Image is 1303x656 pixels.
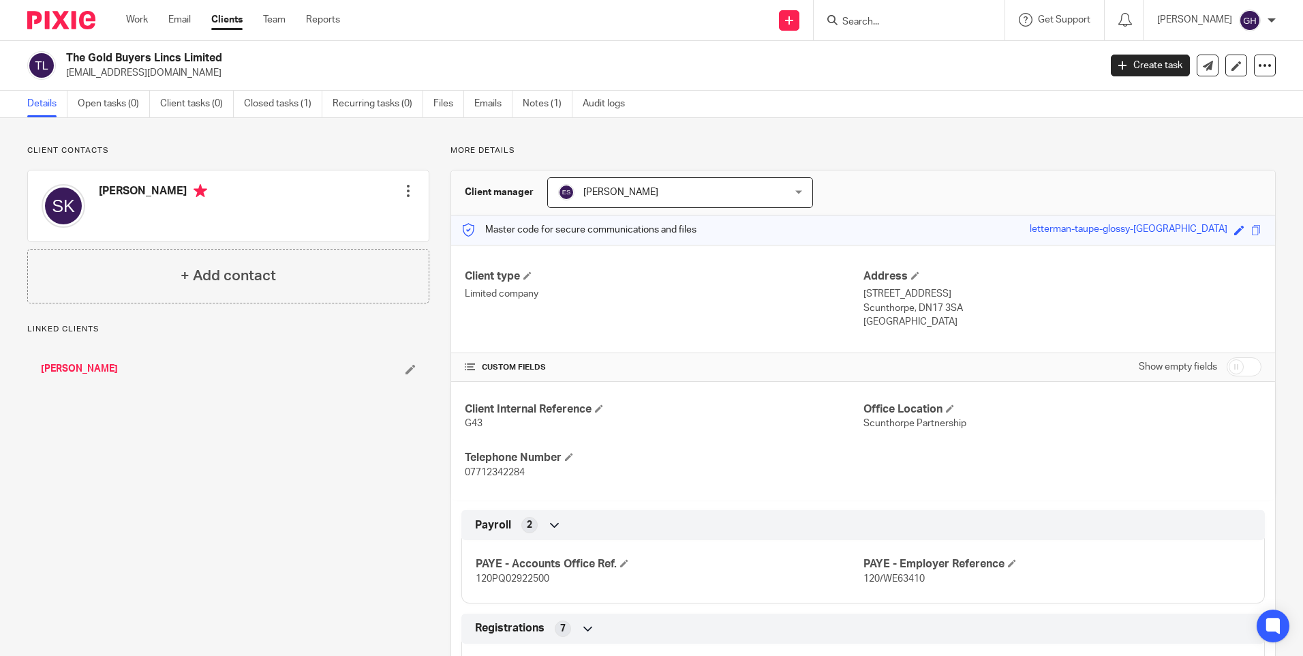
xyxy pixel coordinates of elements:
[41,362,118,376] a: [PERSON_NAME]
[863,402,1261,417] h4: Office Location
[126,13,148,27] a: Work
[433,91,464,117] a: Files
[461,223,696,237] p: Master code for secure communications and files
[583,188,658,197] span: [PERSON_NAME]
[1038,15,1090,25] span: Get Support
[450,145,1276,156] p: More details
[863,287,1261,301] p: [STREET_ADDRESS]
[474,91,512,117] a: Emails
[333,91,423,117] a: Recurring tasks (0)
[181,265,276,286] h4: + Add contact
[27,51,56,80] img: svg%3E
[168,13,191,27] a: Email
[1157,13,1232,27] p: [PERSON_NAME]
[66,66,1090,80] p: [EMAIL_ADDRESS][DOMAIN_NAME]
[1030,222,1227,238] div: letterman-taupe-glossy-[GEOGRAPHIC_DATA]
[465,185,534,199] h3: Client manager
[42,184,85,228] img: svg%3E
[211,13,243,27] a: Clients
[475,621,545,636] span: Registrations
[1111,55,1190,76] a: Create task
[263,13,286,27] a: Team
[99,184,207,201] h4: [PERSON_NAME]
[475,518,511,533] span: Payroll
[465,468,525,477] span: 07712342284
[863,574,925,584] span: 120/WE63410
[863,315,1261,329] p: [GEOGRAPHIC_DATA]
[465,362,863,373] h4: CUSTOM FIELDS
[27,91,67,117] a: Details
[66,51,885,65] h2: The Gold Buyers Lincs Limited
[306,13,340,27] a: Reports
[244,91,322,117] a: Closed tasks (1)
[194,184,207,198] i: Primary
[465,287,863,301] p: Limited company
[78,91,150,117] a: Open tasks (0)
[27,145,429,156] p: Client contacts
[523,91,572,117] a: Notes (1)
[476,557,863,571] h4: PAYE - Accounts Office Ref.
[465,419,482,428] span: G43
[465,451,863,465] h4: Telephone Number
[583,91,635,117] a: Audit logs
[476,574,549,584] span: 120PQ02922500
[841,16,964,29] input: Search
[27,324,429,335] p: Linked clients
[465,402,863,417] h4: Client Internal Reference
[1239,10,1261,31] img: svg%3E
[1139,360,1217,374] label: Show empty fields
[527,518,532,532] span: 2
[27,11,95,29] img: Pixie
[465,269,863,284] h4: Client type
[863,557,1251,571] h4: PAYE - Employer Reference
[863,301,1261,315] p: Scunthorpe, DN17 3SA
[160,91,234,117] a: Client tasks (0)
[560,622,566,636] span: 7
[863,269,1261,284] h4: Address
[558,184,574,200] img: svg%3E
[863,419,966,428] span: Scunthorpe Partnership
